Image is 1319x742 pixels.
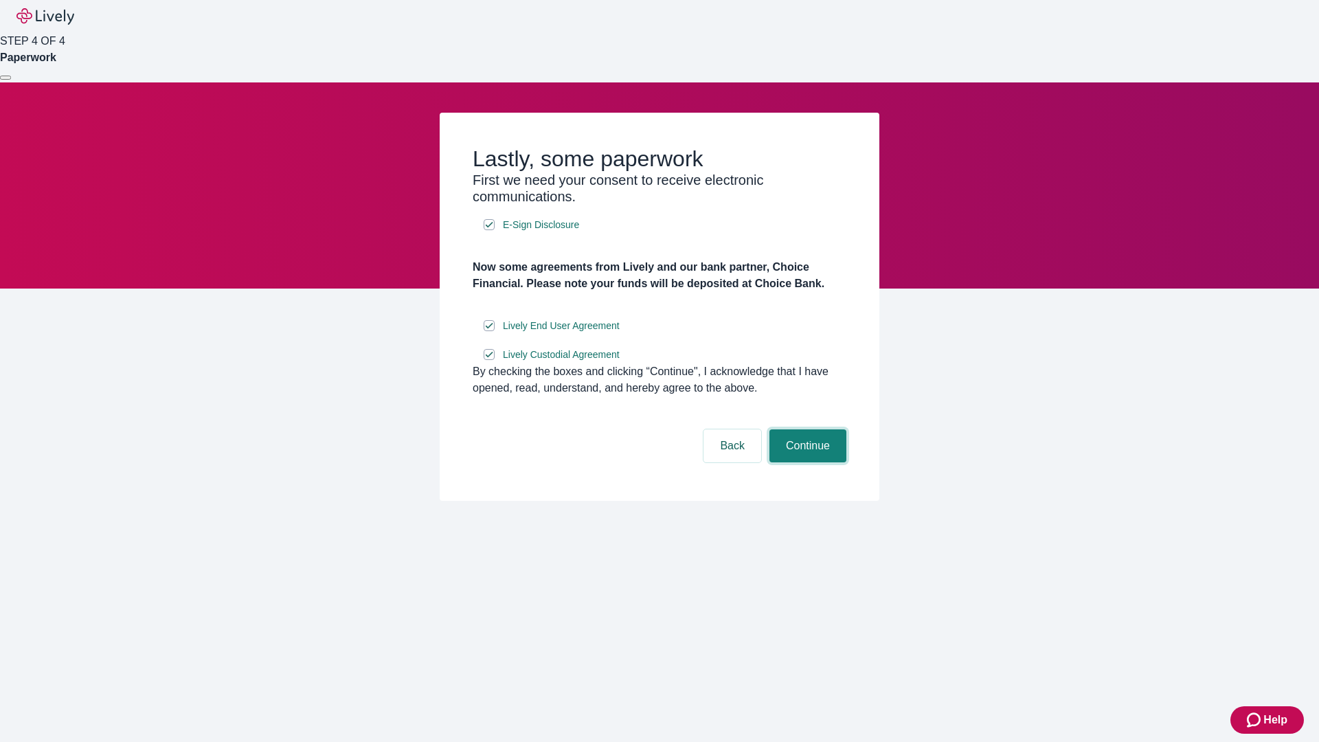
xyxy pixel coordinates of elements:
button: Back [703,429,761,462]
h3: First we need your consent to receive electronic communications. [473,172,846,205]
a: e-sign disclosure document [500,216,582,234]
a: e-sign disclosure document [500,346,622,363]
svg: Zendesk support icon [1247,712,1263,728]
div: By checking the boxes and clicking “Continue", I acknowledge that I have opened, read, understand... [473,363,846,396]
a: e-sign disclosure document [500,317,622,335]
button: Zendesk support iconHelp [1230,706,1304,734]
span: Lively Custodial Agreement [503,348,620,362]
h2: Lastly, some paperwork [473,146,846,172]
span: Help [1263,712,1287,728]
img: Lively [16,8,74,25]
button: Continue [769,429,846,462]
span: E-Sign Disclosure [503,218,579,232]
h4: Now some agreements from Lively and our bank partner, Choice Financial. Please note your funds wi... [473,259,846,292]
span: Lively End User Agreement [503,319,620,333]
